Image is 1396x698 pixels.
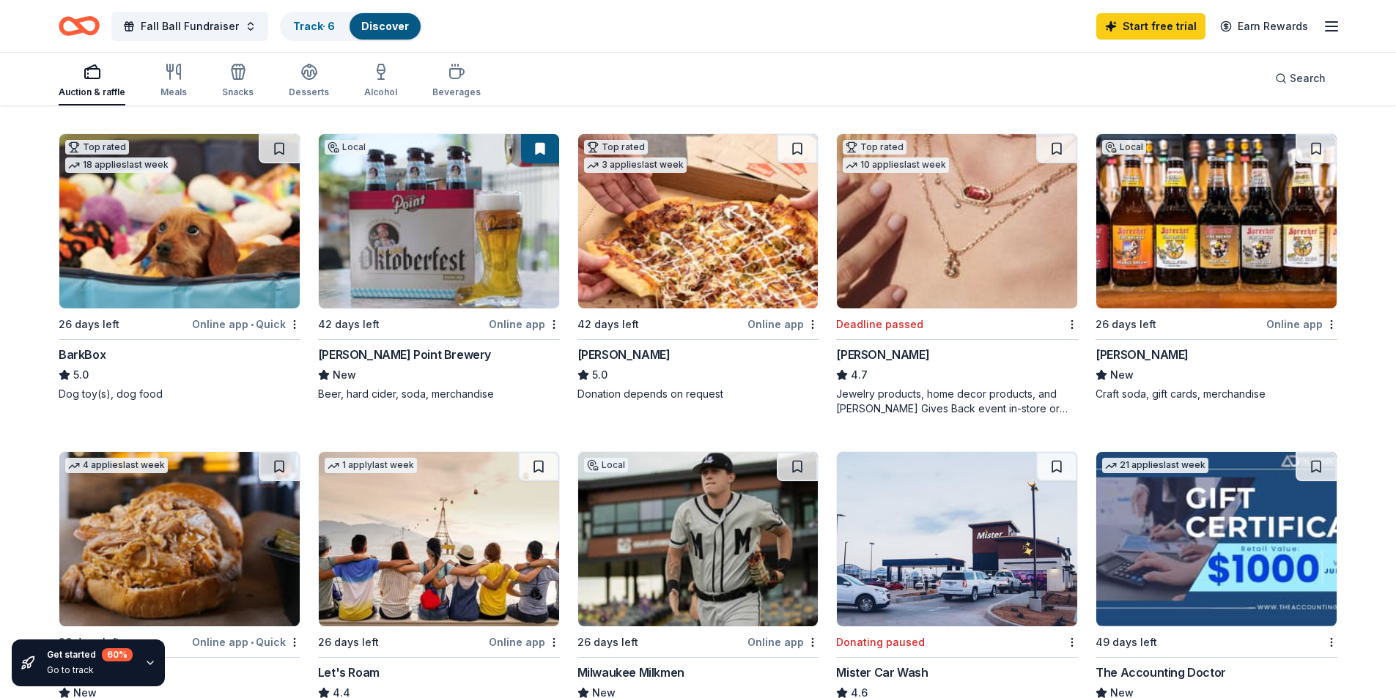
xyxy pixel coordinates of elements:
img: Image for Sprecher [1096,134,1337,308]
span: • [251,319,254,330]
span: • [251,636,254,648]
div: Online app Quick [192,315,300,333]
img: Image for Mission BBQ [59,452,300,626]
div: Meals [160,86,187,98]
div: Online app [747,315,819,333]
button: Search [1263,64,1337,93]
img: Image for BarkBox [59,134,300,308]
div: Beverages [432,86,481,98]
button: Meals [160,57,187,105]
div: 10 applies last week [843,157,949,173]
div: 26 days left [59,316,119,333]
div: Beer, hard cider, soda, merchandise [318,387,560,401]
a: Image for BarkBoxTop rated18 applieslast week26 days leftOnline app•QuickBarkBox5.0Dog toy(s), do... [59,133,300,401]
div: 4 applies last week [65,458,168,473]
div: Get started [47,648,133,661]
div: 3 applies last week [584,157,687,173]
div: Craft soda, gift cards, merchandise [1096,387,1337,401]
img: Image for Stevens Point Brewery [319,134,559,308]
div: Donation depends on request [577,387,819,401]
button: Track· 6Discover [280,12,422,41]
img: Image for Let's Roam [319,452,559,626]
div: 42 days left [577,316,639,333]
a: Start free trial [1096,13,1205,40]
div: [PERSON_NAME] [577,346,671,363]
div: Online app [489,315,560,333]
div: Local [584,458,628,472]
button: Snacks [222,57,254,105]
div: Top rated [65,140,129,155]
div: Donating paused [836,634,925,651]
a: Discover [361,20,409,32]
button: Beverages [432,57,481,105]
div: 26 days left [1096,316,1156,333]
div: 42 days left [318,316,380,333]
div: 60 % [102,648,133,661]
span: 5.0 [592,366,607,384]
div: Desserts [289,86,329,98]
img: Image for The Accounting Doctor [1096,452,1337,626]
img: Image for Casey's [578,134,819,308]
div: Let's Roam [318,664,380,681]
div: The Accounting Doctor [1096,664,1226,681]
img: Image for Kendra Scott [837,134,1077,308]
a: Image for Casey'sTop rated3 applieslast week42 days leftOnline app[PERSON_NAME]5.0Donation depend... [577,133,819,401]
button: Alcohol [364,57,397,105]
div: 18 applies last week [65,157,171,173]
div: Jewelry products, home decor products, and [PERSON_NAME] Gives Back event in-store or online (or ... [836,387,1078,416]
div: Top rated [584,140,648,155]
button: Desserts [289,57,329,105]
div: [PERSON_NAME] [836,346,929,363]
div: 26 days left [318,634,379,651]
span: Search [1290,70,1326,87]
div: Dog toy(s), dog food [59,387,300,401]
button: Auction & raffle [59,57,125,105]
div: Go to track [47,664,133,676]
div: Local [1102,140,1146,155]
div: Mister Car Wash [836,664,928,681]
div: Milwaukee Milkmen [577,664,684,681]
div: 21 applies last week [1102,458,1208,473]
span: New [333,366,356,384]
a: Earn Rewards [1211,13,1317,40]
div: [PERSON_NAME] Point Brewery [318,346,491,363]
div: 49 days left [1096,634,1157,651]
a: Image for Stevens Point BreweryLocal42 days leftOnline app[PERSON_NAME] Point BreweryNewBeer, har... [318,133,560,401]
div: 26 days left [577,634,638,651]
img: Image for Milwaukee Milkmen [578,452,819,626]
a: Image for SprecherLocal26 days leftOnline app[PERSON_NAME]NewCraft soda, gift cards, merchandise [1096,133,1337,401]
div: Alcohol [364,86,397,98]
div: Online app [747,633,819,651]
a: Home [59,9,100,43]
div: BarkBox [59,346,106,363]
div: Auction & raffle [59,86,125,98]
button: Fall Ball Fundraiser [111,12,268,41]
a: Image for Kendra ScottTop rated10 applieslast weekDeadline passed[PERSON_NAME]4.7Jewelry products... [836,133,1078,416]
div: Online app [489,633,560,651]
div: 1 apply last week [325,458,417,473]
div: Top rated [843,140,906,155]
span: 5.0 [73,366,89,384]
a: Track· 6 [293,20,335,32]
img: Image for Mister Car Wash [837,452,1077,626]
span: New [1110,366,1134,384]
div: Deadline passed [836,316,923,333]
div: Local [325,140,369,155]
span: Fall Ball Fundraiser [141,18,239,35]
div: [PERSON_NAME] [1096,346,1189,363]
span: 4.7 [851,366,868,384]
div: Online app [1266,315,1337,333]
div: Snacks [222,86,254,98]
